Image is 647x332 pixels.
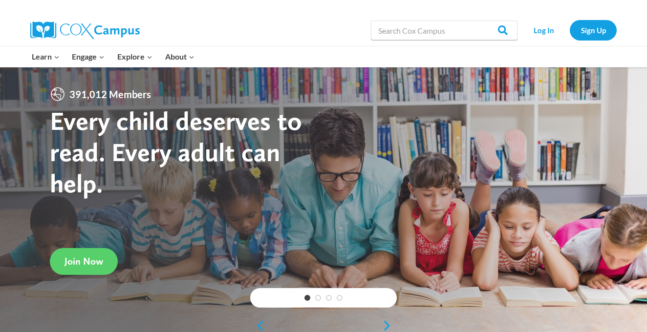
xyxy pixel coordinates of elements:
[117,50,152,63] span: Explore
[65,86,155,102] span: 391,012 Members
[522,20,617,40] nav: Secondary Navigation
[304,295,310,301] a: 1
[50,248,118,275] a: Join Now
[315,295,321,301] a: 2
[570,20,617,40] a: Sign Up
[522,20,565,40] a: Log In
[382,320,397,332] a: next
[250,320,265,332] a: previous
[65,255,103,267] span: Join Now
[337,295,343,301] a: 4
[72,50,105,63] span: Engage
[371,21,518,40] input: Search Cox Campus
[326,295,332,301] a: 3
[165,50,194,63] span: About
[50,105,302,198] strong: Every child deserves to read. Every adult can help.
[32,50,60,63] span: Learn
[25,46,200,67] nav: Primary Navigation
[30,21,140,39] img: Cox Campus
